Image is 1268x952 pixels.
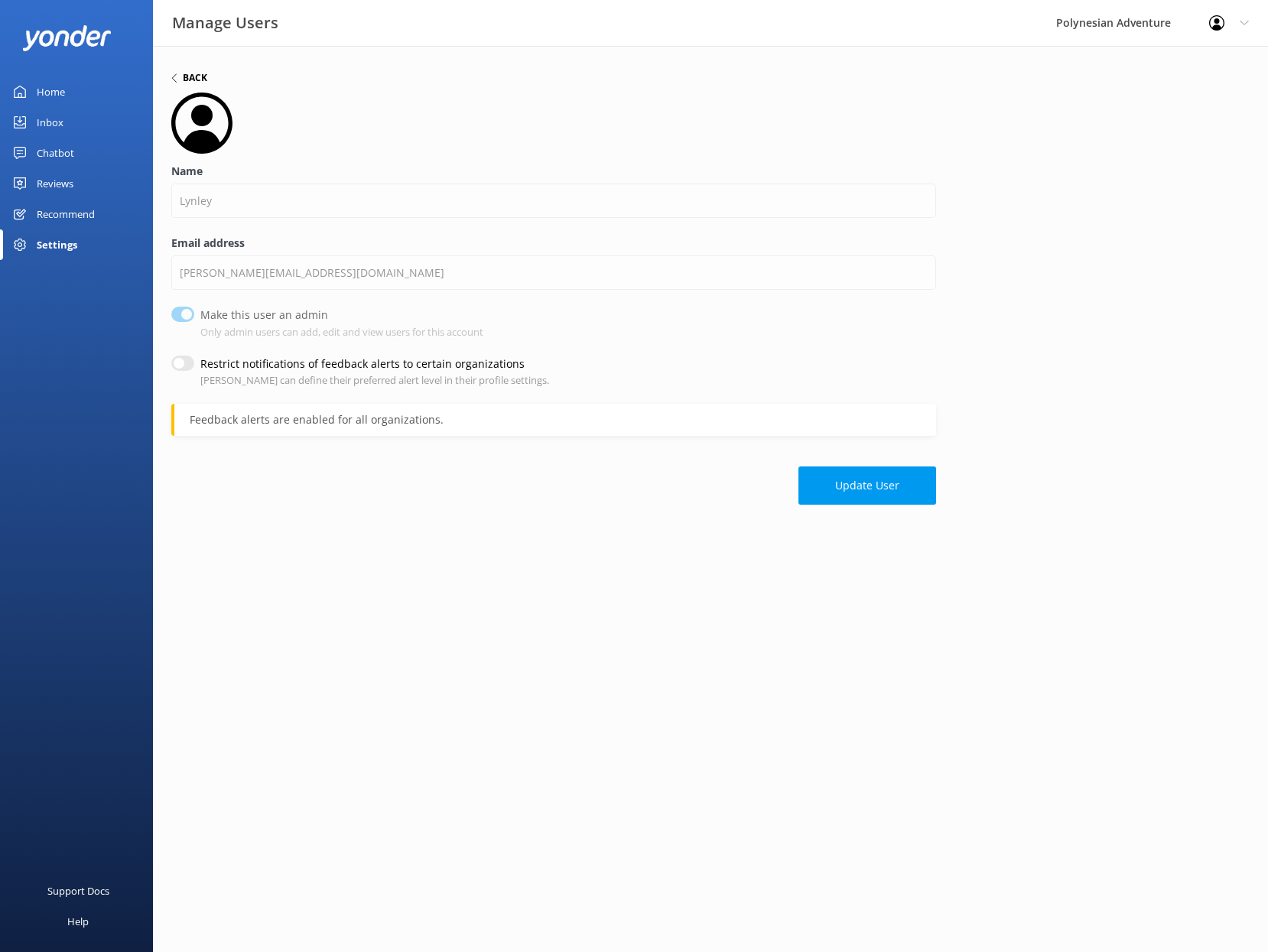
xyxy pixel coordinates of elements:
h3: Manage Users [172,11,278,35]
label: Email address [171,235,936,252]
div: Feedback alerts are enabled for all organizations. [171,404,936,436]
div: Support Docs [47,876,109,906]
p: [PERSON_NAME] can define their preferred alert level in their profile settings. [200,372,549,388]
button: Update User [798,466,936,505]
label: Restrict notifications of feedback alerts to certain organizations [200,356,541,372]
input: Name [171,184,936,218]
div: Home [37,76,65,107]
h6: Back [183,73,207,83]
div: Chatbot [37,138,74,168]
div: Recommend [37,199,95,229]
label: Make this user an admin [200,307,476,323]
div: Reviews [37,168,73,199]
label: Name [171,163,936,180]
input: Email [171,255,936,290]
p: Only admin users can add, edit and view users for this account [200,324,483,340]
button: Back [171,73,207,83]
div: Help [67,906,89,937]
div: Inbox [37,107,63,138]
img: yonder-white-logo.png [23,25,111,50]
div: Settings [37,229,77,260]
